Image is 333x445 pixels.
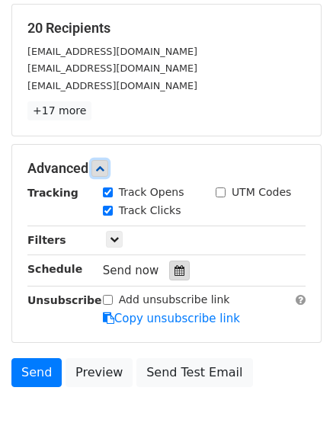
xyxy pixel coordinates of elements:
label: Add unsubscribe link [119,292,230,308]
a: Copy unsubscribe link [103,312,240,325]
a: Preview [66,358,133,387]
h5: Advanced [27,160,306,177]
span: Send now [103,264,159,277]
h5: 20 Recipients [27,20,306,37]
strong: Tracking [27,187,78,199]
small: [EMAIL_ADDRESS][DOMAIN_NAME] [27,80,197,91]
iframe: Chat Widget [257,372,333,445]
label: UTM Codes [232,184,291,200]
strong: Unsubscribe [27,294,102,306]
a: +17 more [27,101,91,120]
a: Send Test Email [136,358,252,387]
label: Track Opens [119,184,184,200]
strong: Schedule [27,263,82,275]
small: [EMAIL_ADDRESS][DOMAIN_NAME] [27,46,197,57]
small: [EMAIL_ADDRESS][DOMAIN_NAME] [27,62,197,74]
label: Track Clicks [119,203,181,219]
strong: Filters [27,234,66,246]
a: Send [11,358,62,387]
